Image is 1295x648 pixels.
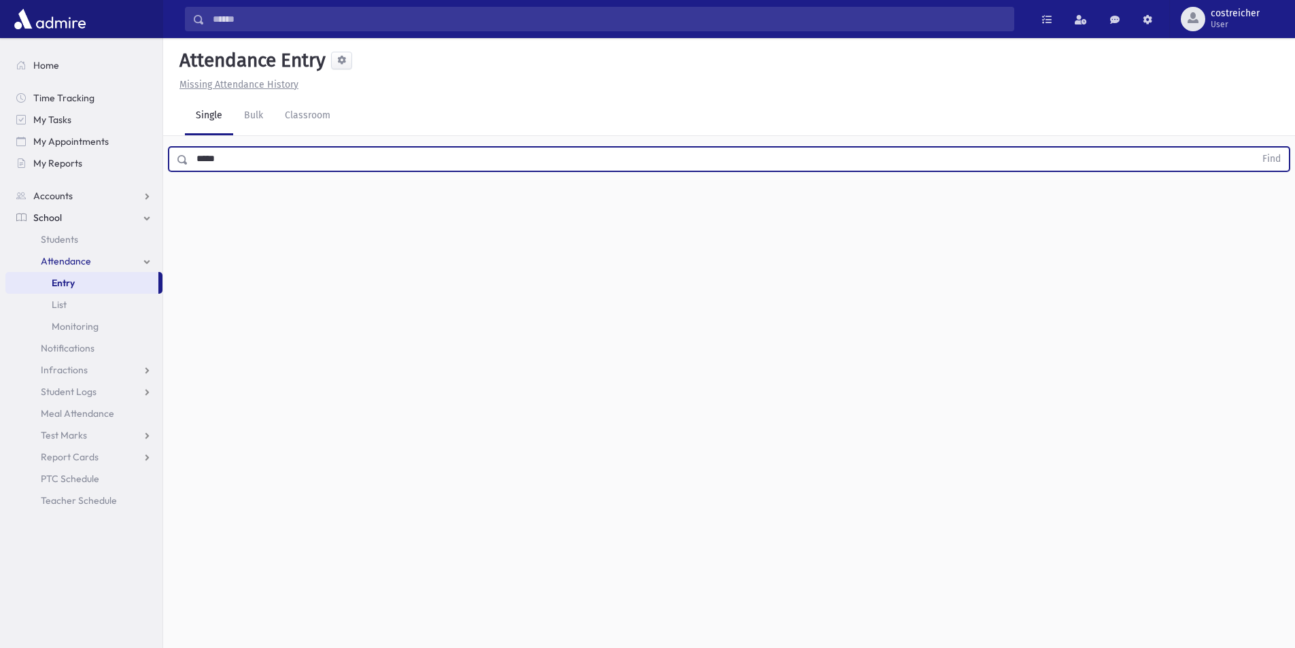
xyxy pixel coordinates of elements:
span: Students [41,233,78,245]
span: Report Cards [41,451,99,463]
a: Test Marks [5,424,162,446]
a: Attendance [5,250,162,272]
span: Home [33,59,59,71]
span: Entry [52,277,75,289]
a: Infractions [5,359,162,381]
a: Students [5,228,162,250]
button: Find [1254,148,1289,171]
span: Time Tracking [33,92,94,104]
a: Time Tracking [5,87,162,109]
a: Accounts [5,185,162,207]
a: My Tasks [5,109,162,131]
a: PTC Schedule [5,468,162,490]
a: My Appointments [5,131,162,152]
span: Infractions [41,364,88,376]
a: Bulk [233,97,274,135]
span: Accounts [33,190,73,202]
span: My Appointments [33,135,109,148]
a: Notifications [5,337,162,359]
a: Missing Attendance History [174,79,298,90]
a: Entry [5,272,158,294]
span: Attendance [41,255,91,267]
a: Teacher Schedule [5,490,162,511]
u: Missing Attendance History [179,79,298,90]
a: My Reports [5,152,162,174]
a: Classroom [274,97,341,135]
a: Single [185,97,233,135]
a: Meal Attendance [5,403,162,424]
a: Home [5,54,162,76]
span: Student Logs [41,386,97,398]
span: Meal Attendance [41,407,114,420]
img: AdmirePro [11,5,89,33]
span: My Tasks [33,114,71,126]
span: User [1211,19,1260,30]
a: Report Cards [5,446,162,468]
input: Search [205,7,1014,31]
span: PTC Schedule [41,473,99,485]
span: Monitoring [52,320,99,332]
h5: Attendance Entry [174,49,326,72]
span: Teacher Schedule [41,494,117,507]
span: Test Marks [41,429,87,441]
a: School [5,207,162,228]
a: List [5,294,162,316]
span: costreicher [1211,8,1260,19]
a: Student Logs [5,381,162,403]
span: School [33,211,62,224]
span: List [52,299,67,311]
span: My Reports [33,157,82,169]
span: Notifications [41,342,94,354]
a: Monitoring [5,316,162,337]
